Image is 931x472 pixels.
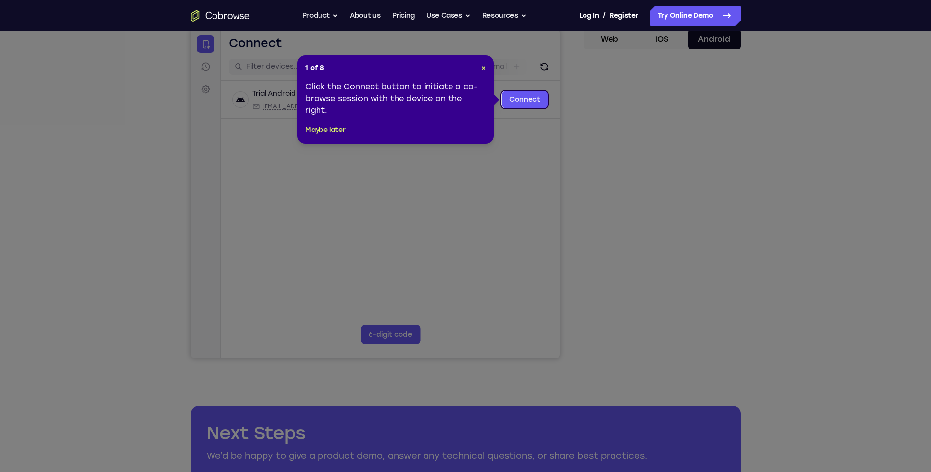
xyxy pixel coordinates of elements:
[183,73,243,81] div: App
[298,32,316,42] label: Email
[392,6,415,26] a: Pricing
[170,295,229,315] button: 6-digit code
[311,61,357,79] a: Connect
[38,6,91,22] h1: Connect
[30,52,369,89] div: Open device details
[134,60,160,68] div: Online
[249,73,276,81] span: +14 more
[61,59,131,69] div: Trial Android Device
[305,63,324,73] span: 1 of 8
[6,28,24,46] a: Sessions
[603,10,606,22] span: /
[191,10,250,22] a: Go to the home page
[481,64,486,72] span: ×
[55,32,179,42] input: Filter devices...
[302,6,339,26] button: Product
[61,73,177,81] div: Email
[6,6,24,24] a: Connect
[481,63,486,73] button: Close Tour
[482,6,527,26] button: Resources
[192,73,243,81] span: Cobrowse.io
[426,6,471,26] button: Use Cases
[346,29,361,45] button: Refresh
[195,32,226,42] label: demo_id
[350,6,380,26] a: About us
[579,6,599,26] a: Log In
[610,6,638,26] a: Register
[6,51,24,69] a: Settings
[305,124,345,136] button: Maybe later
[135,63,137,65] div: New devices found.
[71,73,177,81] span: android@example.com
[305,81,486,116] div: Click the Connect button to initiate a co-browse session with the device on the right.
[650,6,741,26] a: Try Online Demo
